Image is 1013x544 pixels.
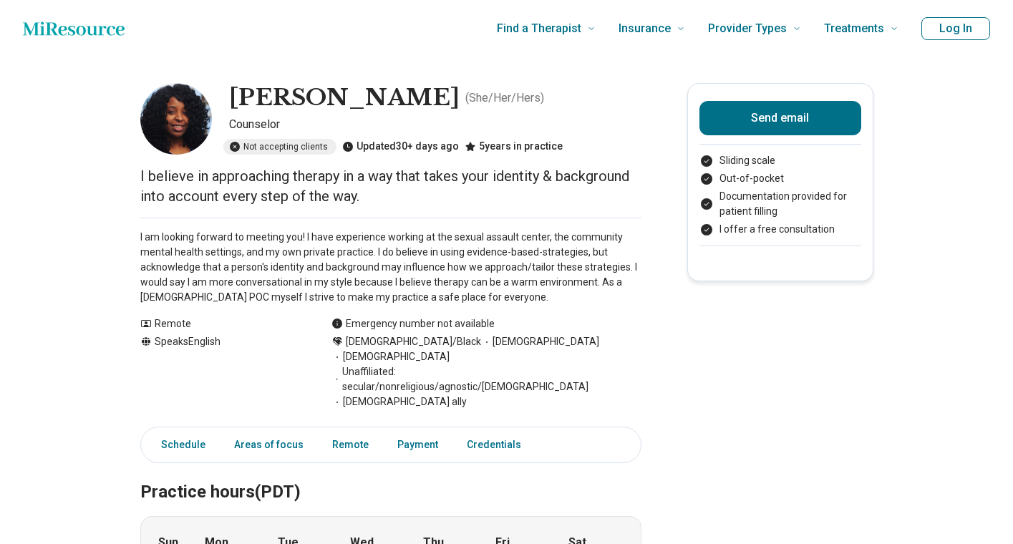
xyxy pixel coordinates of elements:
div: Remote [140,316,303,331]
div: Not accepting clients [223,139,336,155]
button: Log In [921,17,990,40]
button: Send email [699,101,861,135]
ul: Payment options [699,153,861,237]
p: ( She/Her/Hers ) [465,89,544,107]
span: [DEMOGRAPHIC_DATA]/Black [346,334,481,349]
a: Home page [23,14,125,43]
span: Provider Types [708,19,787,39]
li: I offer a free consultation [699,222,861,237]
div: 5 years in practice [465,139,563,155]
span: [DEMOGRAPHIC_DATA] [331,349,450,364]
span: Treatments [824,19,884,39]
a: Schedule [144,430,214,460]
a: Remote [324,430,377,460]
div: Emergency number not available [331,316,495,331]
img: Nichole Williams, Counselor [140,83,212,155]
a: Payment [389,430,447,460]
li: Documentation provided for patient filling [699,189,861,219]
h1: [PERSON_NAME] [229,83,460,113]
span: [DEMOGRAPHIC_DATA] ally [331,394,467,409]
h2: Practice hours (PDT) [140,446,641,505]
li: Sliding scale [699,153,861,168]
span: [DEMOGRAPHIC_DATA] [481,334,599,349]
span: Find a Therapist [497,19,581,39]
p: I believe in approaching therapy in a way that takes your identity & background into account ever... [140,166,641,206]
div: Speaks English [140,334,303,409]
a: Credentials [458,430,538,460]
span: Unaffiliated: secular/nonreligious/agnostic/[DEMOGRAPHIC_DATA] [331,364,641,394]
li: Out-of-pocket [699,171,861,186]
div: Updated 30+ days ago [342,139,459,155]
p: Counselor [229,116,641,133]
a: Areas of focus [226,430,312,460]
p: I am looking forward to meeting you! I have experience working at the sexual assault center, the ... [140,230,641,305]
span: Insurance [619,19,671,39]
